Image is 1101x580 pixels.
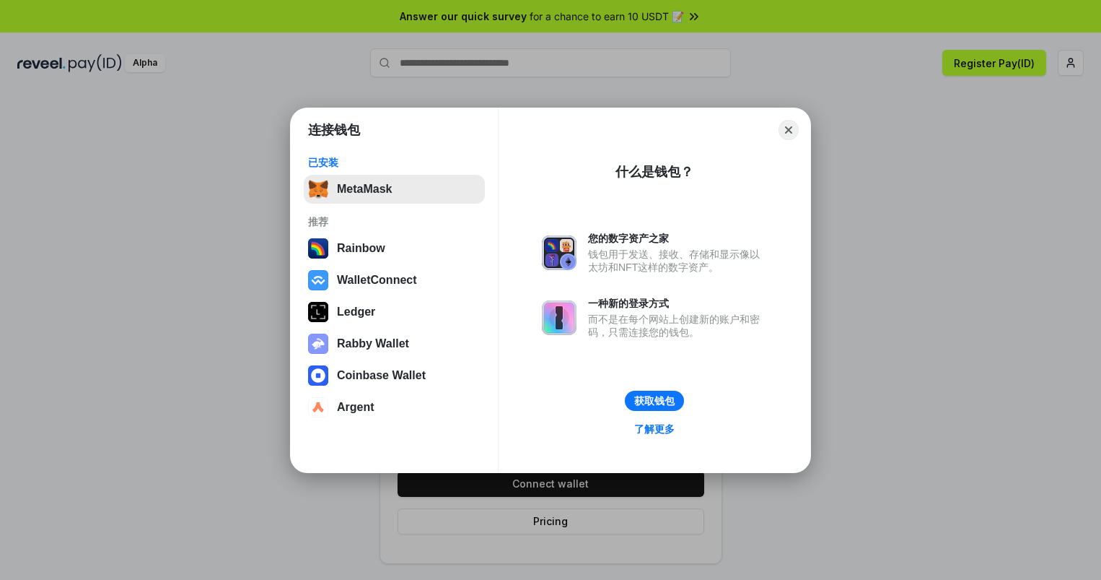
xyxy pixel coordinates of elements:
img: svg+xml,%3Csvg%20width%3D%2228%22%20height%3D%2228%22%20viewBox%3D%220%200%2028%2028%22%20fill%3D... [308,365,328,386]
img: svg+xml,%3Csvg%20width%3D%22120%22%20height%3D%22120%22%20viewBox%3D%220%200%20120%20120%22%20fil... [308,238,328,259]
button: Close [778,120,799,140]
img: svg+xml,%3Csvg%20xmlns%3D%22http%3A%2F%2Fwww.w3.org%2F2000%2Fsvg%22%20fill%3D%22none%22%20viewBox... [542,235,576,270]
div: Rabby Wallet [337,337,409,350]
div: 了解更多 [634,423,675,436]
button: 获取钱包 [625,391,684,411]
div: Coinbase Wallet [337,369,426,382]
div: 什么是钱包？ [615,163,693,181]
img: svg+xml,%3Csvg%20xmlns%3D%22http%3A%2F%2Fwww.w3.org%2F2000%2Fsvg%22%20fill%3D%22none%22%20viewBox... [542,300,576,335]
img: svg+xml,%3Csvg%20xmlns%3D%22http%3A%2F%2Fwww.w3.org%2F2000%2Fsvg%22%20width%3D%2228%22%20height%3... [308,302,328,322]
a: 了解更多 [626,420,683,438]
div: Ledger [337,306,375,319]
h1: 连接钱包 [308,121,360,139]
div: Rainbow [337,242,385,255]
div: 推荐 [308,215,481,228]
button: WalletConnect [304,266,485,295]
button: MetaMask [304,175,485,204]
img: svg+xml,%3Csvg%20fill%3D%22none%22%20height%3D%2233%22%20viewBox%3D%220%200%2035%2033%22%20width%... [308,179,328,199]
button: Coinbase Wallet [304,361,485,390]
div: MetaMask [337,183,392,196]
div: 您的数字资产之家 [588,232,767,245]
img: svg+xml,%3Csvg%20width%3D%2228%22%20height%3D%2228%22%20viewBox%3D%220%200%2028%2028%22%20fill%3D... [308,270,328,290]
div: 钱包用于发送、接收、存储和显示像以太坊和NFT这样的数字资产。 [588,248,767,274]
button: Ledger [304,298,485,326]
div: 而不是在每个网站上创建新的账户和密码，只需连接您的钱包。 [588,313,767,339]
div: 一种新的登录方式 [588,297,767,310]
div: Argent [337,401,374,414]
div: WalletConnect [337,274,417,287]
div: 已安装 [308,156,481,169]
img: svg+xml,%3Csvg%20width%3D%2228%22%20height%3D%2228%22%20viewBox%3D%220%200%2028%2028%22%20fill%3D... [308,397,328,417]
div: 获取钱包 [634,394,675,407]
button: Rainbow [304,234,485,263]
button: Rabby Wallet [304,329,485,358]
img: svg+xml,%3Csvg%20xmlns%3D%22http%3A%2F%2Fwww.w3.org%2F2000%2Fsvg%22%20fill%3D%22none%22%20viewBox... [308,334,328,354]
button: Argent [304,393,485,422]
